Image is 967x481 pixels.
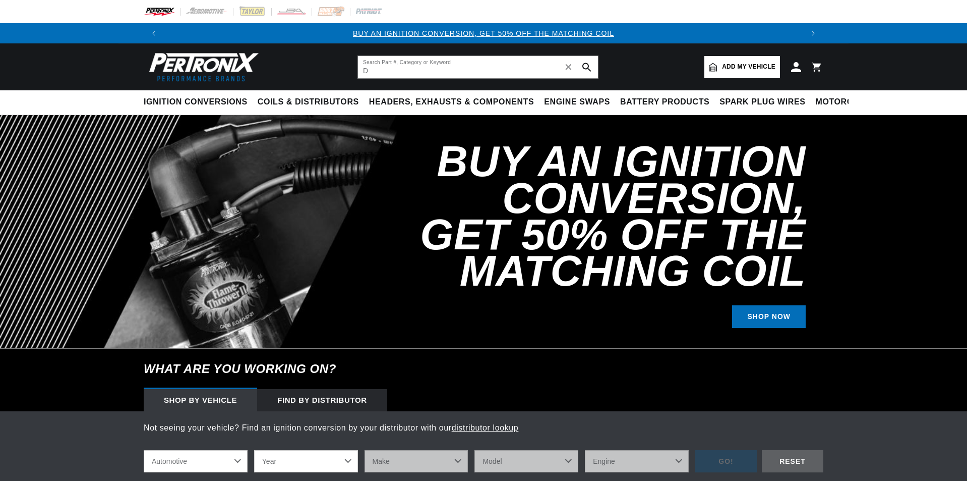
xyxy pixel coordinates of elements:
[620,97,709,108] span: Battery Products
[539,90,615,114] summary: Engine Swaps
[722,62,775,72] span: Add my vehicle
[803,23,823,43] button: Translation missing: en.sections.announcements.next_announcement
[257,389,387,411] div: Find by Distributor
[144,389,257,411] div: Shop by vehicle
[811,90,881,114] summary: Motorcycle
[144,450,248,472] select: Ride Type
[118,349,849,389] h6: What are you working on?
[144,90,253,114] summary: Ignition Conversions
[144,421,823,435] p: Not seeing your vehicle? Find an ignition conversion by your distributor with our
[544,97,610,108] span: Engine Swaps
[144,23,164,43] button: Translation missing: en.sections.announcements.previous_announcement
[258,97,359,108] span: Coils & Distributors
[576,56,598,78] button: search button
[719,97,805,108] span: Spark Plug Wires
[164,28,803,39] div: 1 of 3
[452,423,519,432] a: distributor lookup
[615,90,714,114] summary: Battery Products
[254,450,358,472] select: Year
[704,56,780,78] a: Add my vehicle
[353,29,614,37] a: BUY AN IGNITION CONVERSION, GET 50% OFF THE MATCHING COIL
[762,450,823,473] div: RESET
[365,450,468,472] select: Make
[375,143,806,289] h2: Buy an Ignition Conversion, Get 50% off the Matching Coil
[369,97,534,108] span: Headers, Exhausts & Components
[732,305,806,328] a: SHOP NOW
[585,450,689,472] select: Engine
[164,28,803,39] div: Announcement
[144,97,248,108] span: Ignition Conversions
[474,450,578,472] select: Model
[714,90,810,114] summary: Spark Plug Wires
[118,23,849,43] slideshow-component: Translation missing: en.sections.announcements.announcement_bar
[253,90,364,114] summary: Coils & Distributors
[816,97,876,108] span: Motorcycle
[358,56,598,78] input: Search Part #, Category or Keyword
[144,49,260,84] img: Pertronix
[364,90,539,114] summary: Headers, Exhausts & Components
